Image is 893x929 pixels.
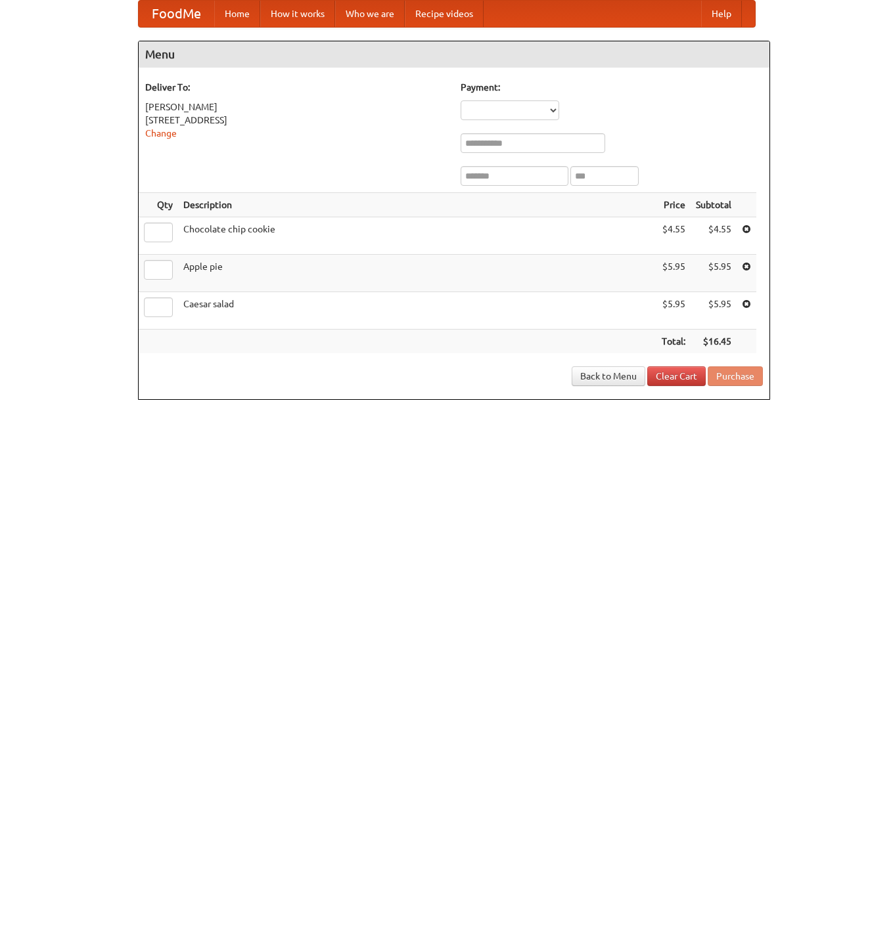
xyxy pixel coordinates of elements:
[145,128,177,139] a: Change
[691,292,737,330] td: $5.95
[178,255,656,292] td: Apple pie
[656,330,691,354] th: Total:
[461,81,763,94] h5: Payment:
[647,366,706,386] a: Clear Cart
[656,193,691,217] th: Price
[260,1,335,27] a: How it works
[691,330,737,354] th: $16.45
[214,1,260,27] a: Home
[178,217,656,255] td: Chocolate chip cookie
[708,366,763,386] button: Purchase
[691,217,737,255] td: $4.55
[139,41,769,68] h4: Menu
[178,193,656,217] th: Description
[139,193,178,217] th: Qty
[572,366,645,386] a: Back to Menu
[139,1,214,27] a: FoodMe
[145,100,447,114] div: [PERSON_NAME]
[691,255,737,292] td: $5.95
[701,1,742,27] a: Help
[178,292,656,330] td: Caesar salad
[405,1,484,27] a: Recipe videos
[656,292,691,330] td: $5.95
[656,217,691,255] td: $4.55
[691,193,737,217] th: Subtotal
[335,1,405,27] a: Who we are
[145,81,447,94] h5: Deliver To:
[145,114,447,127] div: [STREET_ADDRESS]
[656,255,691,292] td: $5.95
